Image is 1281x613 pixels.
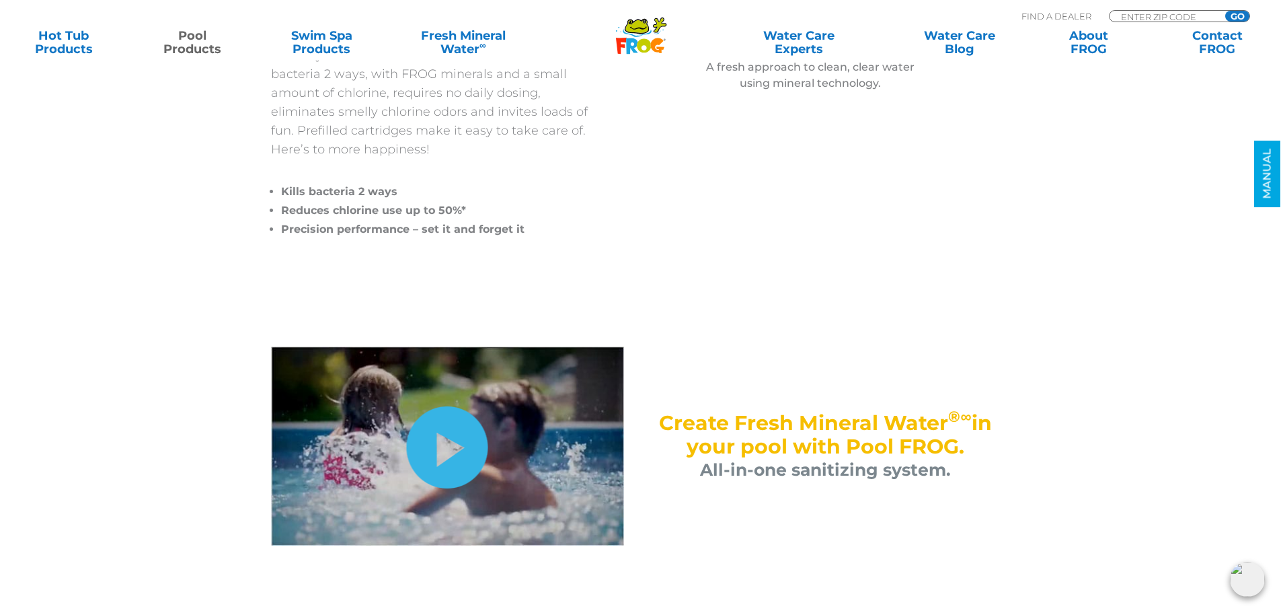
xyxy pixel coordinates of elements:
[659,410,991,459] span: Create Fresh Mineral Water in your pool with Pool FROG.
[13,29,114,56] a: Hot TubProducts
[479,40,486,50] sup: ∞
[717,29,880,56] a: Water CareExperts
[272,29,372,56] a: Swim SpaProducts
[143,29,243,56] a: PoolProducts
[909,29,1009,56] a: Water CareBlog
[271,347,624,546] img: flippin-frog-video-still
[281,182,597,201] li: Kills bacteria 2 ways
[700,460,951,480] span: All-in-one sanitizing system.
[1038,29,1138,56] a: AboutFROG
[1254,141,1280,207] a: MANUAL
[281,220,597,239] li: Precision performance – set it and forget it
[1021,10,1091,22] p: Find A Dealer
[1230,562,1265,597] img: openIcon
[1167,29,1268,56] a: ContactFROG
[400,29,526,56] a: Fresh MineralWater∞
[281,201,597,220] li: Reduces chlorine use up to 50%*
[631,59,991,92] p: A fresh approach to clean, clear water using mineral technology.
[1120,11,1210,22] input: Zip Code Form
[1225,11,1249,22] input: GO
[948,407,971,426] sup: ®∞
